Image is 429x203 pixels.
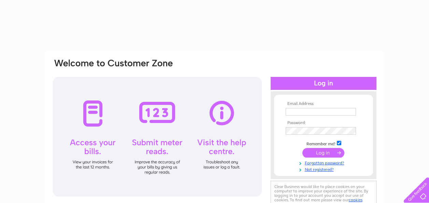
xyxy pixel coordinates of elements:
[302,148,344,158] input: Submit
[286,159,363,166] a: Forgotten password?
[284,101,363,106] th: Email Address:
[284,121,363,125] th: Password:
[284,140,363,147] td: Remember me?
[286,166,363,172] a: Not registered?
